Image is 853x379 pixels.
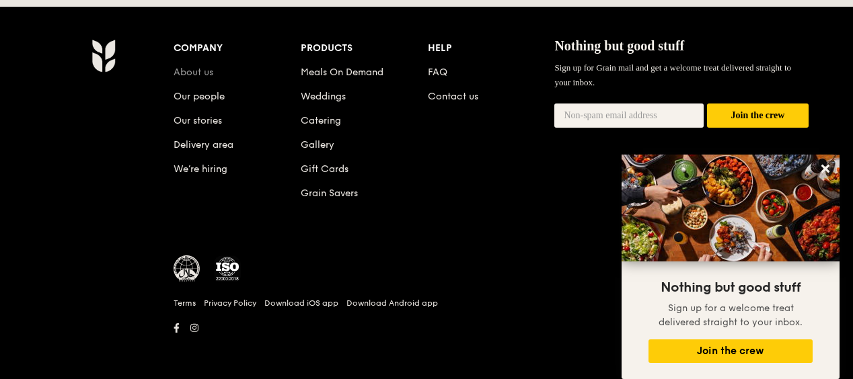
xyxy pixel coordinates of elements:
a: Catering [301,115,341,126]
a: Download iOS app [264,298,338,308]
img: MUIS Halal Certified [174,255,200,282]
button: Close [815,158,836,179]
input: Non-spam email address [554,103,704,128]
span: Sign up for a welcome treat delivered straight to your inbox. [659,302,803,328]
a: Our stories [174,115,222,126]
div: Products [301,39,428,58]
a: FAQ [428,67,447,78]
button: Join the crew [707,103,809,128]
h6: Revision [39,337,814,348]
a: About us [174,67,213,78]
a: We’re hiring [174,163,227,175]
img: ISO Certified [214,255,241,282]
a: Privacy Policy [204,298,256,308]
a: Delivery area [174,139,233,151]
a: Meals On Demand [301,67,383,78]
span: Sign up for Grain mail and get a welcome treat delivered straight to your inbox. [554,62,791,87]
a: Download Android app [346,298,438,308]
a: Contact us [428,91,478,102]
button: Join the crew [648,339,813,363]
div: Help [428,39,555,58]
img: Grain [91,39,115,73]
span: Nothing but good stuff [661,280,801,296]
a: Grain Savers [301,187,358,199]
div: Company [174,39,301,58]
img: DSC07876-Edit02-Large.jpeg [622,155,840,261]
a: Terms [174,298,196,308]
span: Nothing but good stuff [554,38,684,53]
a: Gift Cards [301,163,348,175]
a: Our people [174,91,225,102]
a: Gallery [301,139,334,151]
a: Weddings [301,91,346,102]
